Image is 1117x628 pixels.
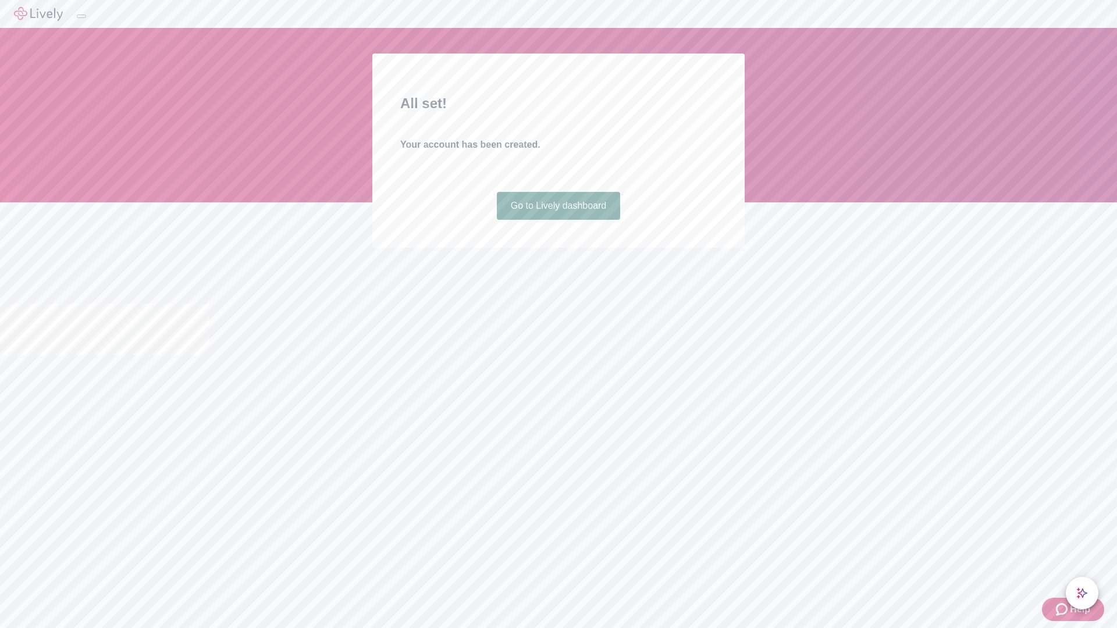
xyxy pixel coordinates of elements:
[1070,602,1090,616] span: Help
[1066,577,1098,609] button: chat
[77,15,86,18] button: Log out
[1056,602,1070,616] svg: Zendesk support icon
[1042,598,1104,621] button: Zendesk support iconHelp
[497,192,621,220] a: Go to Lively dashboard
[400,93,717,114] h2: All set!
[400,138,717,152] h4: Your account has been created.
[1076,587,1088,599] svg: Lively AI Assistant
[14,7,63,21] img: Lively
